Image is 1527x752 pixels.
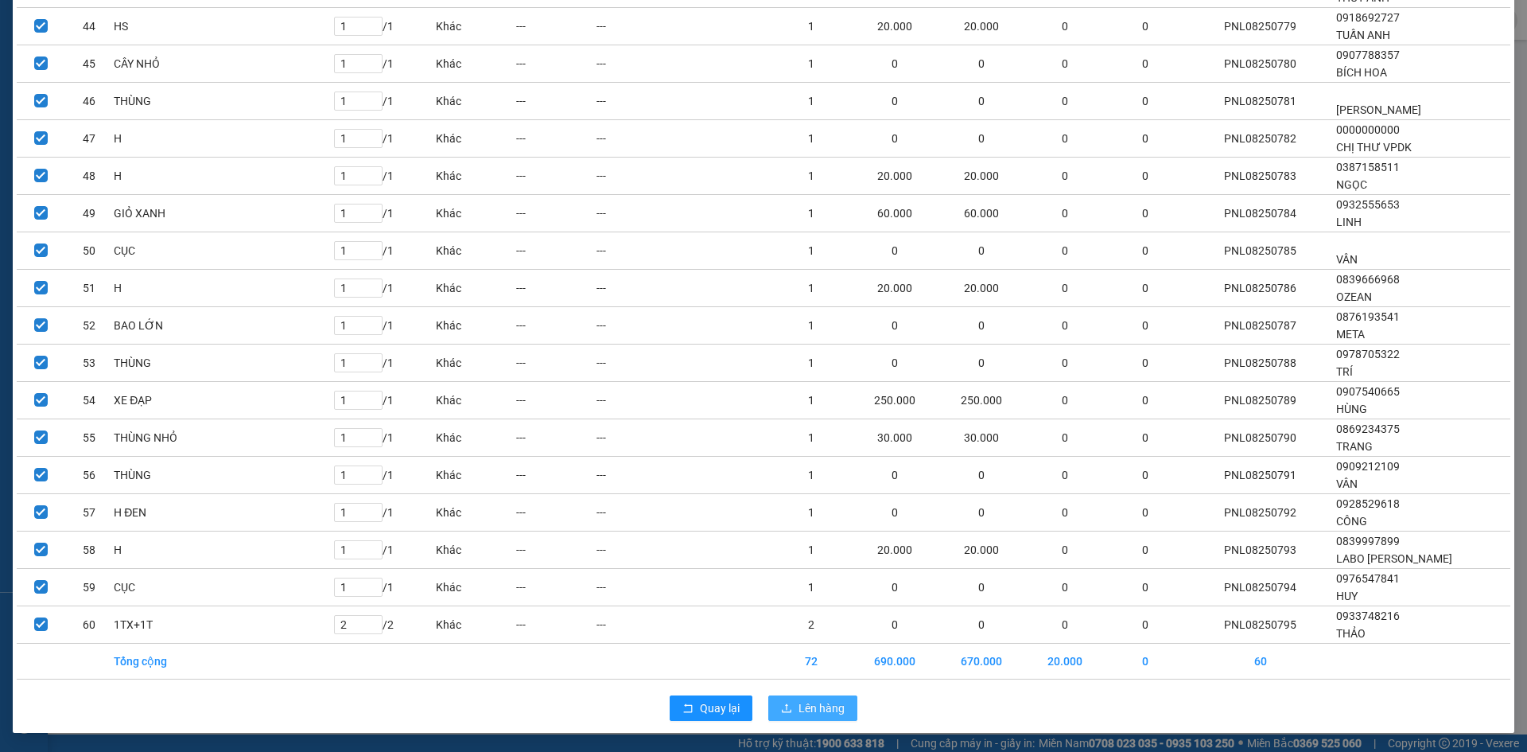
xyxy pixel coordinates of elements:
span: LABO [PERSON_NAME] [1336,552,1452,565]
td: --- [515,158,596,195]
td: Khác [435,532,515,569]
td: 1 [771,382,851,419]
td: --- [596,8,771,45]
td: 0 [1105,270,1185,307]
td: --- [515,345,596,382]
td: --- [515,45,596,83]
td: 0 [851,83,938,120]
td: H [113,158,333,195]
td: XE ĐẠP [113,382,333,419]
td: PNL08250779 [1186,8,1335,45]
td: --- [515,307,596,345]
td: --- [596,532,771,569]
td: 1 [771,158,851,195]
td: 250.000 [851,382,938,419]
td: THÙNG NHỎ [113,419,333,457]
td: 1 [771,494,851,532]
td: 0 [1024,45,1105,83]
td: THÙNG [113,345,333,382]
td: PNL08250795 [1186,606,1335,644]
span: 0907540665 [1336,385,1400,398]
td: 20.000 [851,532,938,569]
td: PNL08250783 [1186,158,1335,195]
td: 1 [771,270,851,307]
td: 47 [65,120,114,158]
td: 0 [938,345,1024,382]
td: 1 [771,8,851,45]
td: --- [515,83,596,120]
td: 60.000 [938,195,1024,232]
span: NGỌC [1336,178,1367,191]
span: 0976547841 [1336,572,1400,585]
td: 690.000 [851,644,938,680]
span: HUY [1336,590,1358,602]
td: --- [596,158,771,195]
span: 0907788357 [1336,49,1400,61]
td: 0 [1024,195,1105,232]
td: 0 [1024,606,1105,644]
span: 0932555653 [1336,198,1400,211]
td: 1 [771,232,851,270]
td: --- [596,382,771,419]
td: PNL08250794 [1186,569,1335,606]
td: 20.000 [851,158,938,195]
td: 0 [851,120,938,158]
td: HS [113,8,333,45]
td: --- [515,120,596,158]
td: / 2 [333,606,434,644]
td: 57 [65,494,114,532]
td: --- [515,195,596,232]
td: 20.000 [938,532,1024,569]
td: 0 [1105,120,1185,158]
span: VÂN [1336,253,1358,266]
span: META [1336,328,1365,341]
td: / 1 [333,307,434,345]
td: 0 [1105,419,1185,457]
td: --- [515,532,596,569]
td: 0 [851,232,938,270]
td: 0 [851,494,938,532]
td: Khác [435,606,515,644]
td: 0 [1105,606,1185,644]
div: THẢO [14,49,141,68]
td: --- [596,232,771,270]
td: 0 [1024,494,1105,532]
td: 0 [1105,307,1185,345]
td: 30.000 [938,419,1024,457]
div: THẢO [152,52,313,71]
td: / 1 [333,83,434,120]
td: --- [596,120,771,158]
td: Khác [435,419,515,457]
td: / 1 [333,532,434,569]
td: 45 [65,45,114,83]
span: rollback [682,703,694,715]
td: 0 [1024,232,1105,270]
td: 0 [938,606,1024,644]
td: 1 [771,457,851,494]
td: / 1 [333,382,434,419]
td: --- [596,345,771,382]
td: 0 [851,45,938,83]
span: 0918692727 [1336,11,1400,24]
td: / 1 [333,569,434,606]
td: 59 [65,569,114,606]
td: 49 [65,195,114,232]
td: --- [596,419,771,457]
td: GIỎ XANH [113,195,333,232]
td: 55 [65,419,114,457]
td: PNL08250790 [1186,419,1335,457]
td: 46 [65,83,114,120]
td: 1 [771,120,851,158]
span: Gửi: [14,14,38,30]
span: 0869234375 [1336,423,1400,435]
td: 0 [1024,120,1105,158]
td: Tổng cộng [113,644,333,680]
td: 0 [851,606,938,644]
td: 72 [771,644,851,680]
td: --- [596,307,771,345]
td: 0 [1024,382,1105,419]
td: / 1 [333,494,434,532]
td: 0 [1024,8,1105,45]
td: 670.000 [938,644,1024,680]
td: / 1 [333,45,434,83]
